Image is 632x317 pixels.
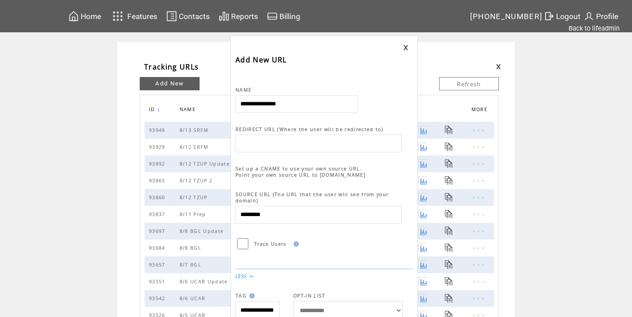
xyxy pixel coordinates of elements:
[236,55,287,65] span: Add New URL
[291,241,299,247] img: help.gif
[236,126,383,132] span: REDIRECT URL (Where the user will be redirected to)
[236,166,362,172] span: Set up a CNAME to use your own source URL.
[236,191,389,204] span: SOURCE URL (The URL that the user will see from your domain)
[236,293,247,299] span: TAG
[236,172,365,178] span: Point your own source URL to [DOMAIN_NAME]
[254,241,287,247] span: Track Users
[293,293,326,299] span: OPT-IN LIST
[236,87,251,93] span: NAME
[236,274,247,279] a: LESS
[247,293,255,298] img: help.gif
